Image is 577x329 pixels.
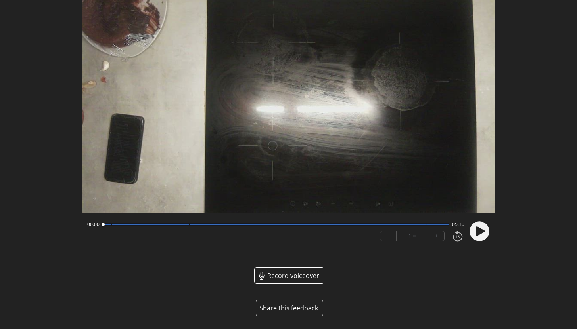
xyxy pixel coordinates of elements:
span: Record voiceover [267,271,319,280]
span: 00:00 [87,221,100,228]
button: Share this feedback [256,300,323,316]
button: − [380,231,397,241]
span: 05:10 [452,221,464,228]
div: 1 × [397,231,428,241]
button: + [428,231,444,241]
a: Record voiceover [254,267,324,284]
